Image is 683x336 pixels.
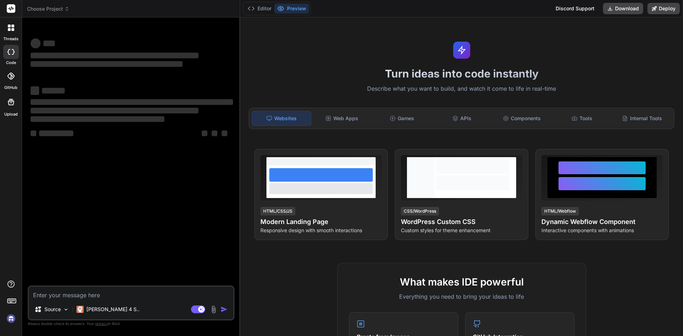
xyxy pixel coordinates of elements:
[613,111,671,126] div: Internal Tools
[31,38,41,48] span: ‌
[42,88,65,94] span: ‌
[31,61,182,67] span: ‌
[260,207,295,215] div: HTML/CSS/JS
[541,217,663,227] h4: Dynamic Webflow Component
[3,36,18,42] label: threads
[39,130,73,136] span: ‌
[313,111,371,126] div: Web Apps
[86,306,139,313] p: [PERSON_NAME] 4 S..
[31,130,36,136] span: ‌
[31,116,164,122] span: ‌
[43,41,55,46] span: ‌
[221,306,228,313] img: icon
[553,111,611,126] div: Tools
[349,292,575,301] p: Everything you need to bring your ideas to life
[212,130,217,136] span: ‌
[5,313,17,325] img: signin
[44,306,61,313] p: Source
[4,111,18,117] label: Upload
[31,108,198,113] span: ‌
[647,3,680,14] button: Deploy
[373,111,431,126] div: Games
[76,306,84,313] img: Claude 4 Sonnet
[252,111,311,126] div: Websites
[401,227,522,234] p: Custom styles for theme enhancement
[260,227,382,234] p: Responsive design with smooth interactions
[27,5,69,12] span: Choose Project
[349,274,575,289] h2: What makes IDE powerful
[401,217,522,227] h4: WordPress Custom CSS
[541,227,663,234] p: Interactive components with animations
[222,130,227,136] span: ‌
[31,86,39,95] span: ‌
[28,320,234,327] p: Always double-check its answers. Your in Bind
[210,305,218,314] img: attachment
[274,4,309,14] button: Preview
[541,207,579,215] div: HTML/Webflow
[31,99,233,105] span: ‌
[6,60,16,66] label: code
[31,53,198,58] span: ‌
[244,67,679,80] h1: Turn ideas into code instantly
[63,306,69,313] img: Pick Models
[433,111,491,126] div: APIs
[603,3,643,14] button: Download
[95,321,108,326] span: privacy
[4,85,17,91] label: GitHub
[551,3,599,14] div: Discord Support
[244,84,679,94] p: Describe what you want to build, and watch it come to life in real-time
[260,217,382,227] h4: Modern Landing Page
[202,130,207,136] span: ‌
[401,207,439,215] div: CSS/WordPress
[493,111,551,126] div: Components
[245,4,274,14] button: Editor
